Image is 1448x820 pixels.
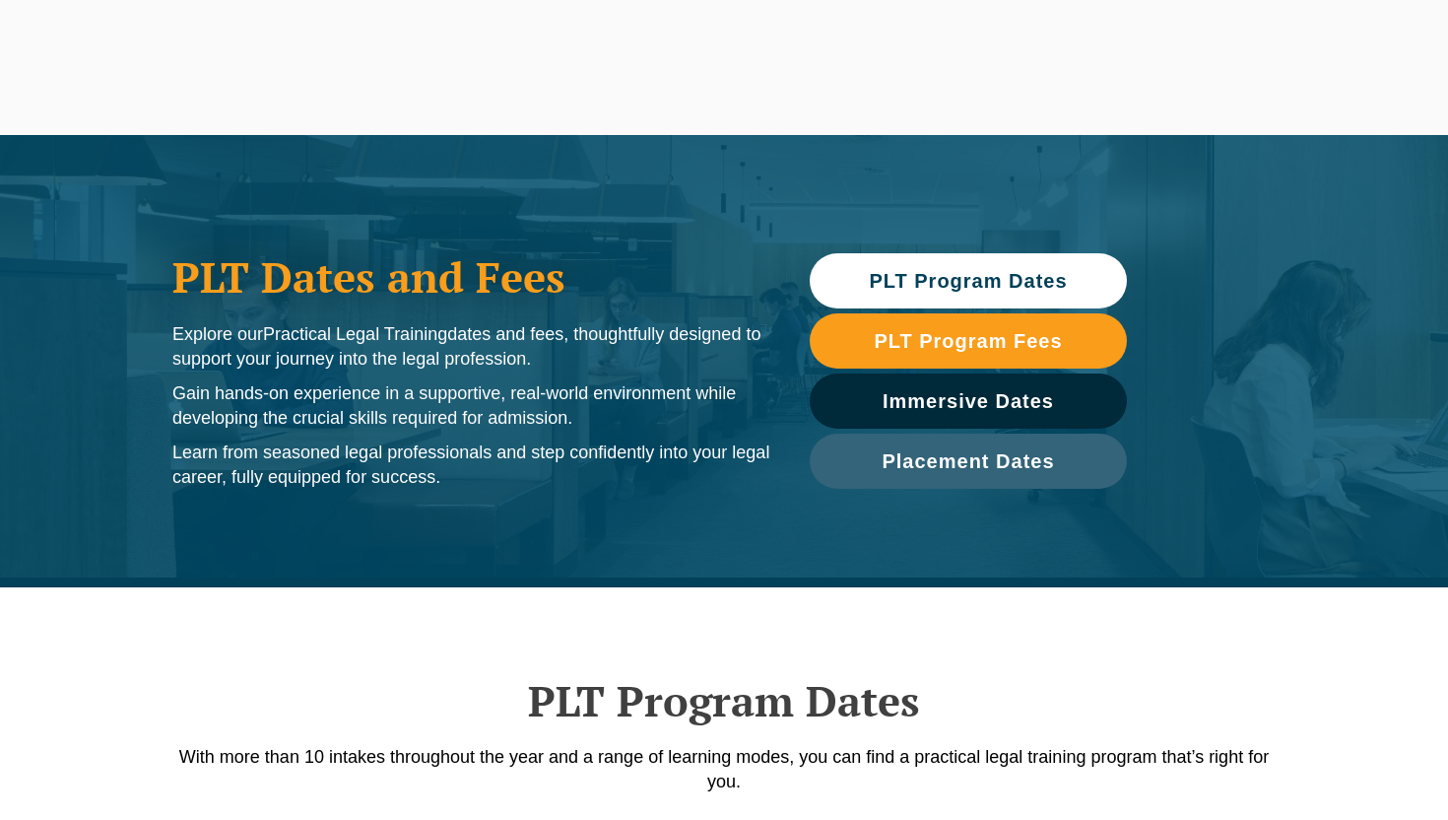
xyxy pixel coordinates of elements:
a: Immersive Dates [810,374,1127,429]
p: With more than 10 intakes throughout the year and a range of learning modes, you can find a pract... [163,745,1285,794]
span: Placement Dates [882,451,1054,471]
span: PLT Program Fees [874,331,1062,351]
span: PLT Program Dates [869,271,1067,291]
span: Immersive Dates [883,391,1054,411]
h1: PLT Dates and Fees [172,252,770,302]
p: Learn from seasoned legal professionals and step confidently into your legal career, fully equipp... [172,441,770,490]
p: Explore our dates and fees, thoughtfully designed to support your journey into the legal profession. [172,322,770,372]
a: PLT Program Dates [810,253,1127,308]
p: Gain hands-on experience in a supportive, real-world environment while developing the crucial ski... [172,381,770,431]
h2: PLT Program Dates [163,676,1285,725]
a: Placement Dates [810,434,1127,489]
span: Practical Legal Training [263,324,447,344]
a: PLT Program Fees [810,313,1127,369]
